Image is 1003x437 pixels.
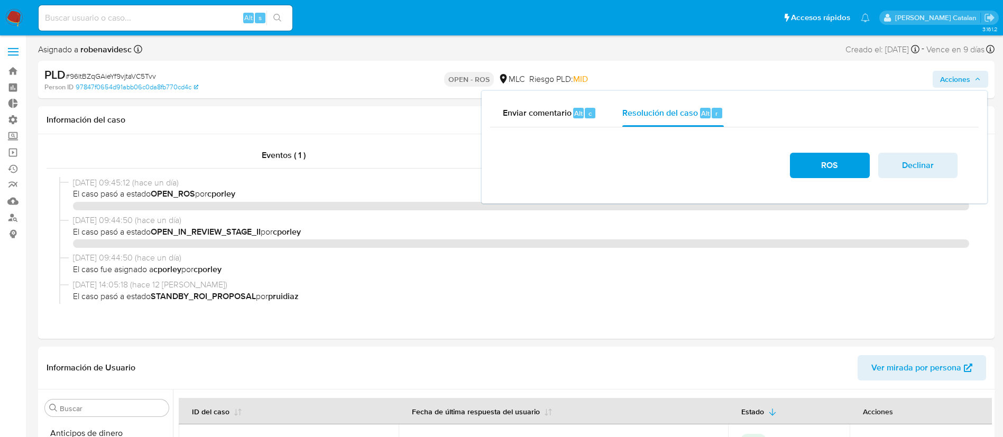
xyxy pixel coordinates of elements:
button: ROS [790,153,869,178]
span: Eventos ( 1 ) [262,149,306,161]
span: Enviar comentario [503,107,572,119]
span: Riesgo PLD: [529,73,588,85]
span: Declinar [892,154,944,177]
a: 97847f0654d91abb06c0da8fb770cd4c [76,82,198,92]
button: search-icon [266,11,288,25]
span: Resolución del caso [622,107,698,119]
span: Acciones [940,71,970,88]
a: Notificaciones [861,13,870,22]
span: Accesos rápidos [791,12,850,23]
button: Ver mirada por persona [858,355,986,380]
span: Alt [574,108,583,118]
button: Acciones [933,71,988,88]
a: Salir [984,12,995,23]
span: c [588,108,592,118]
button: Declinar [878,153,958,178]
b: PLD [44,66,66,83]
span: # 96ltBZqGAieYf9vjtaVC5Tvv [66,71,156,81]
span: MID [573,73,588,85]
span: Asignado a [38,44,132,55]
span: Alt [244,13,253,23]
button: Buscar [49,404,58,412]
input: Buscar [60,404,164,413]
span: - [922,42,924,57]
span: Vence en 9 días [926,44,984,55]
div: Creado el: [DATE] [845,42,919,57]
span: Alt [701,108,710,118]
span: s [259,13,262,23]
div: MLC [498,73,525,85]
p: rociodaniela.benavidescatalan@mercadolibre.cl [895,13,980,23]
b: robenavidesc [78,43,132,55]
h1: Información del caso [47,115,986,125]
input: Buscar usuario o caso... [39,11,292,25]
span: r [715,108,718,118]
p: OPEN - ROS [444,72,494,87]
h1: Información de Usuario [47,362,135,373]
b: Person ID [44,82,73,92]
span: ROS [804,154,855,177]
span: Ver mirada por persona [871,355,961,380]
